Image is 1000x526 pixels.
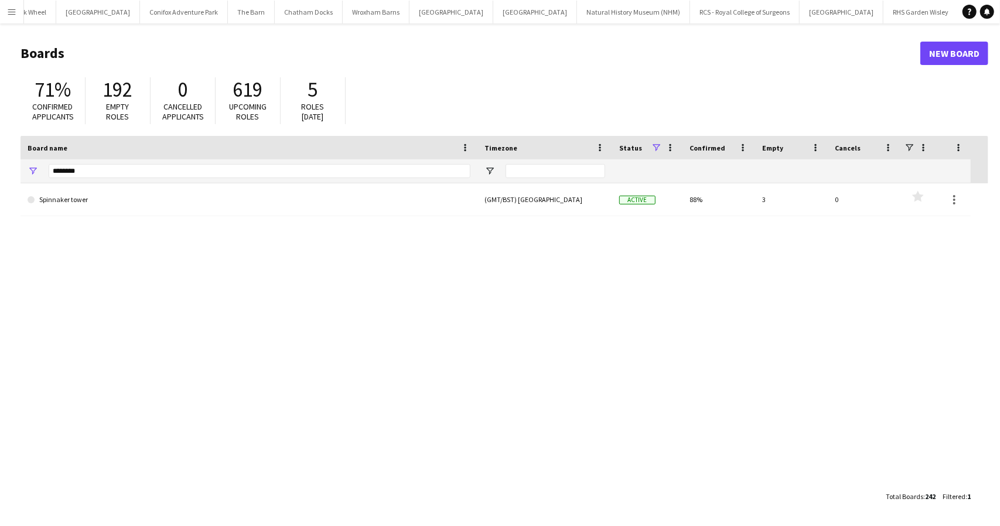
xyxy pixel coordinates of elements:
span: Active [619,196,656,204]
span: Confirmed applicants [32,101,74,122]
button: Wroxham Barns [343,1,409,23]
div: 3 [755,183,828,216]
span: Total Boards [886,492,923,501]
span: 192 [103,77,133,103]
span: Timezone [484,144,517,152]
span: Cancelled applicants [162,101,204,122]
h1: Boards [21,45,920,62]
a: Spinnaker tower [28,183,470,216]
button: [GEOGRAPHIC_DATA] [56,1,140,23]
span: Board name [28,144,67,152]
a: New Board [920,42,988,65]
span: Upcoming roles [229,101,267,122]
span: 619 [233,77,263,103]
div: (GMT/BST) [GEOGRAPHIC_DATA] [477,183,612,216]
button: [GEOGRAPHIC_DATA] [800,1,883,23]
span: 0 [178,77,188,103]
span: Filtered [943,492,965,501]
input: Timezone Filter Input [506,164,605,178]
span: Empty roles [107,101,129,122]
span: Empty [762,144,783,152]
div: 88% [682,183,755,216]
button: Conifox Adventure Park [140,1,228,23]
span: Status [619,144,642,152]
div: : [943,485,971,508]
span: 5 [308,77,318,103]
button: Chatham Docks [275,1,343,23]
span: 242 [925,492,936,501]
button: [GEOGRAPHIC_DATA] [409,1,493,23]
span: Confirmed [690,144,725,152]
div: 0 [828,183,900,216]
span: Cancels [835,144,861,152]
div: : [886,485,936,508]
span: 71% [35,77,71,103]
button: Natural History Museum (NHM) [577,1,690,23]
button: Open Filter Menu [484,166,495,176]
button: Open Filter Menu [28,166,38,176]
span: 1 [967,492,971,501]
input: Board name Filter Input [49,164,470,178]
button: RHS Garden Wisley [883,1,958,23]
button: The Barn [228,1,275,23]
button: RCS - Royal College of Surgeons [690,1,800,23]
span: Roles [DATE] [302,101,325,122]
button: [GEOGRAPHIC_DATA] [493,1,577,23]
